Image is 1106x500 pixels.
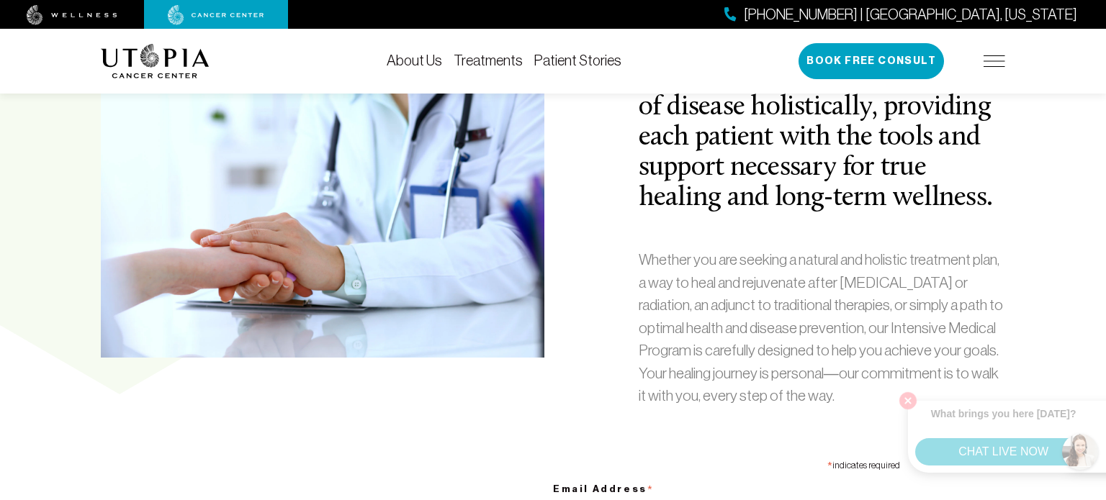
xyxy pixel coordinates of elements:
a: [PHONE_NUMBER] | [GEOGRAPHIC_DATA], [US_STATE] [724,4,1077,25]
div: indicates required [553,453,900,474]
button: Book Free Consult [799,43,944,79]
label: Email Address [553,474,900,500]
a: About Us [387,53,442,68]
img: icon-hamburger [984,55,1005,67]
img: logo [101,44,210,78]
img: At Utopia Wellness and Cancer Center, our goal is to address the underlying causes of disease hol... [101,63,544,358]
p: Whether you are seeking a natural and holistic treatment plan, a way to heal and rejuvenate after... [639,248,1005,407]
img: cancer center [168,5,264,25]
img: wellness [27,5,117,25]
a: Patient Stories [534,53,621,68]
h2: At Utopia Wellness and [MEDICAL_DATA], our goal is to address the underlying causes of disease ho... [639,1,1005,214]
a: Treatments [454,53,523,68]
span: [PHONE_NUMBER] | [GEOGRAPHIC_DATA], [US_STATE] [744,4,1077,25]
